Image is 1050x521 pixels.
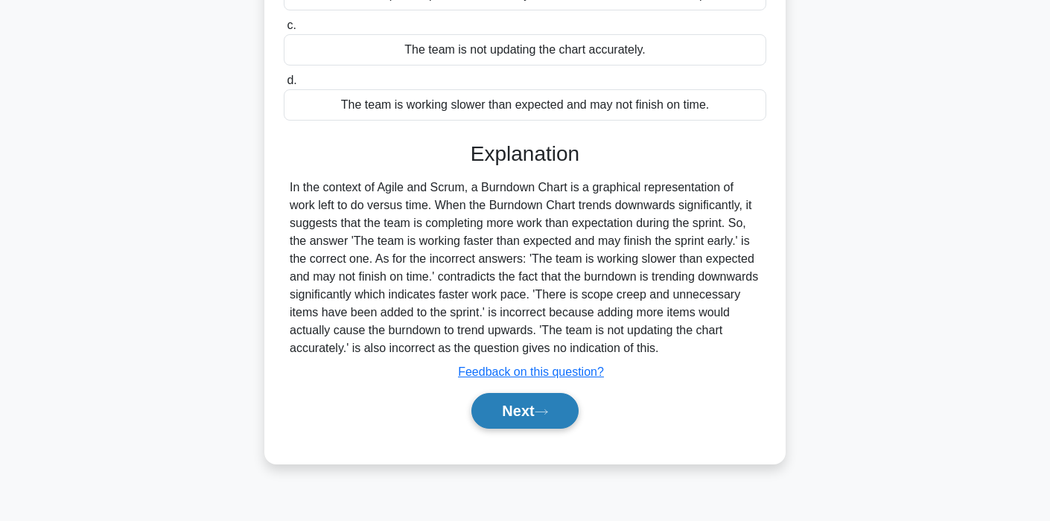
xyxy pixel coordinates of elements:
[471,393,578,429] button: Next
[293,141,757,167] h3: Explanation
[287,74,296,86] span: d.
[458,365,604,378] a: Feedback on this question?
[284,34,766,65] div: The team is not updating the chart accurately.
[284,89,766,121] div: The team is working slower than expected and may not finish on time.
[290,179,760,357] div: In the context of Agile and Scrum, a Burndown Chart is a graphical representation of work left to...
[287,19,296,31] span: c.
